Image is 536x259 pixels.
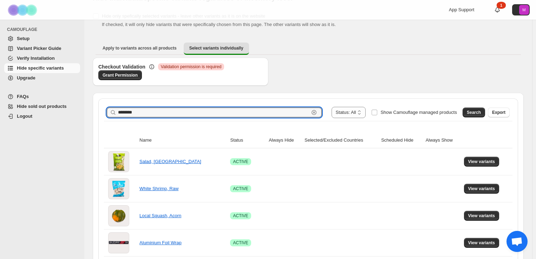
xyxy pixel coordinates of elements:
[233,240,248,246] span: ACTIVE
[4,63,80,73] a: Hide specific variants
[464,211,499,221] button: View variants
[464,184,499,194] button: View variants
[464,238,499,248] button: View variants
[108,205,129,226] img: Local Squash, Acorn
[467,110,481,115] span: Search
[228,132,267,148] th: Status
[103,72,138,78] span: Grant Permission
[102,22,336,27] span: If checked, it will only hide variants that were specifically chosen from this page. The other va...
[468,213,495,219] span: View variants
[267,132,302,148] th: Always Hide
[494,6,501,13] a: 1
[4,34,80,44] a: Setup
[512,4,530,15] button: Avatar with initials M
[468,186,495,192] span: View variants
[17,46,61,51] span: Variant Picker Guide
[4,102,80,111] a: Hide sold out products
[139,186,178,191] a: White Shrimp, Raw
[468,159,495,164] span: View variants
[189,45,243,51] span: Select variants individually
[17,94,29,99] span: FAQs
[184,43,249,55] button: Select variants individually
[139,213,181,218] a: Local Squash, Acorn
[7,27,81,32] span: CAMOUFLAGE
[137,132,228,148] th: Name
[449,7,474,12] span: App Support
[98,63,145,70] h3: Checkout Validation
[4,111,80,121] a: Logout
[522,8,525,12] text: M
[108,232,129,253] img: Aluminium Foil Wrap
[233,159,248,164] span: ACTIVE
[302,132,379,148] th: Selected/Excluded Countries
[492,110,505,115] span: Export
[424,132,462,148] th: Always Show
[17,56,55,61] span: Verify Installation
[380,110,457,115] span: Show Camouflage managed products
[98,70,142,80] a: Grant Permission
[17,65,64,71] span: Hide specific variants
[233,186,248,192] span: ACTIVE
[488,108,510,117] button: Export
[497,2,506,9] div: 1
[17,75,35,80] span: Upgrade
[17,114,32,119] span: Logout
[4,44,80,53] a: Variant Picker Guide
[4,92,80,102] a: FAQs
[233,213,248,219] span: ACTIVE
[464,157,499,167] button: View variants
[139,240,182,245] a: Aluminium Foil Wrap
[17,36,30,41] span: Setup
[506,231,528,252] div: Open chat
[311,109,318,116] button: Clear
[519,5,529,15] span: Avatar with initials M
[4,53,80,63] a: Verify Installation
[139,159,201,164] a: Salad, [GEOGRAPHIC_DATA]
[108,151,129,172] img: Salad, Avocado Ranch
[6,0,41,20] img: Camouflage
[161,64,222,70] span: Validation permission is required
[97,43,182,54] button: Apply to variants across all products
[4,73,80,83] a: Upgrade
[17,104,67,109] span: Hide sold out products
[108,178,129,199] img: White Shrimp, Raw
[463,108,485,117] button: Search
[379,132,424,148] th: Scheduled Hide
[103,45,177,51] span: Apply to variants across all products
[468,240,495,246] span: View variants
